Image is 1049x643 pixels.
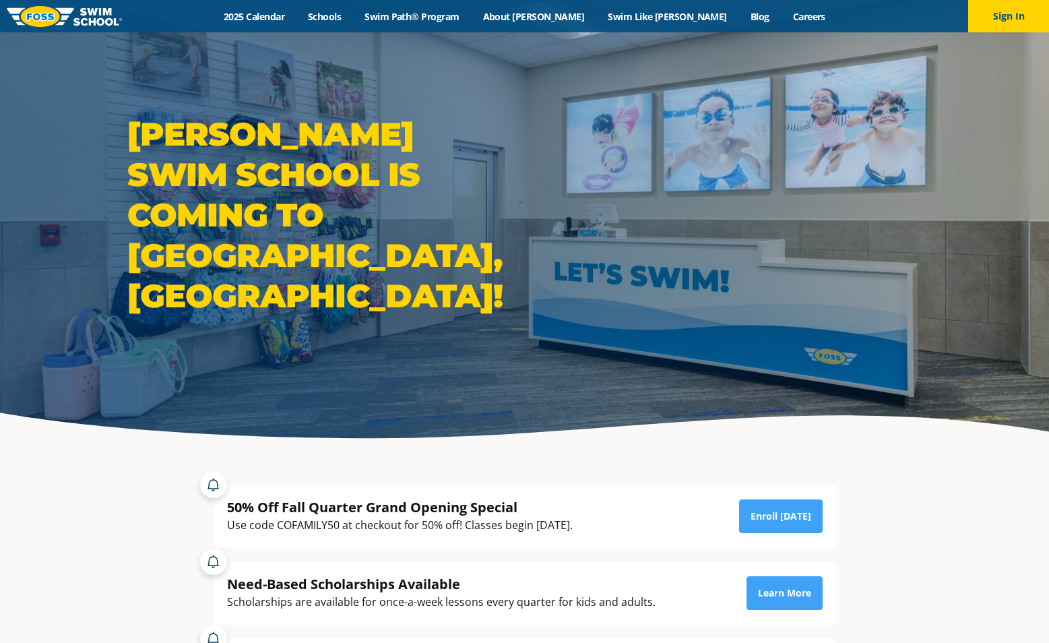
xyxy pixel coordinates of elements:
a: Learn More [746,576,823,610]
a: Enroll [DATE] [739,499,823,533]
div: Use code COFAMILY50 at checkout for 50% off! Classes begin [DATE]. [227,516,573,534]
a: Blog [738,10,781,23]
a: 2025 Calendar [212,10,296,23]
div: Need-Based Scholarships Available [227,575,656,593]
div: 50% Off Fall Quarter Grand Opening Special [227,498,573,516]
div: Scholarships are available for once-a-week lessons every quarter for kids and adults. [227,593,656,611]
a: Careers [781,10,837,23]
a: Swim Like [PERSON_NAME] [596,10,739,23]
h1: [PERSON_NAME] Swim School is coming to [GEOGRAPHIC_DATA], [GEOGRAPHIC_DATA]! [127,114,518,316]
a: Schools [296,10,353,23]
img: FOSS Swim School Logo [7,6,122,27]
a: About [PERSON_NAME] [471,10,596,23]
a: Swim Path® Program [353,10,471,23]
